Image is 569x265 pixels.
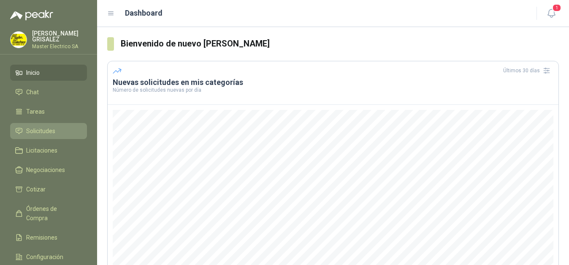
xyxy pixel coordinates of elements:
[10,162,87,178] a: Negociaciones
[125,7,163,19] h1: Dashboard
[11,32,27,48] img: Company Logo
[32,44,87,49] p: Master Electrico SA
[26,165,65,175] span: Negociaciones
[10,201,87,226] a: Órdenes de Compra
[10,142,87,158] a: Licitaciones
[121,37,559,50] h3: Bienvenido de nuevo [PERSON_NAME]
[26,126,55,136] span: Solicitudes
[10,229,87,246] a: Remisiones
[10,249,87,265] a: Configuración
[26,252,63,262] span: Configuración
[10,84,87,100] a: Chat
[10,123,87,139] a: Solicitudes
[503,64,553,77] div: Últimos 30 días
[32,30,87,42] p: [PERSON_NAME] GRISALEZ
[26,233,57,242] span: Remisiones
[26,87,39,97] span: Chat
[26,107,45,116] span: Tareas
[113,77,553,87] h3: Nuevas solicitudes en mis categorías
[10,65,87,81] a: Inicio
[26,204,79,223] span: Órdenes de Compra
[10,104,87,120] a: Tareas
[26,185,46,194] span: Cotizar
[552,4,561,12] span: 1
[544,6,559,21] button: 1
[26,146,57,155] span: Licitaciones
[26,68,40,77] span: Inicio
[113,87,553,93] p: Número de solicitudes nuevas por día
[10,10,53,20] img: Logo peakr
[10,181,87,197] a: Cotizar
